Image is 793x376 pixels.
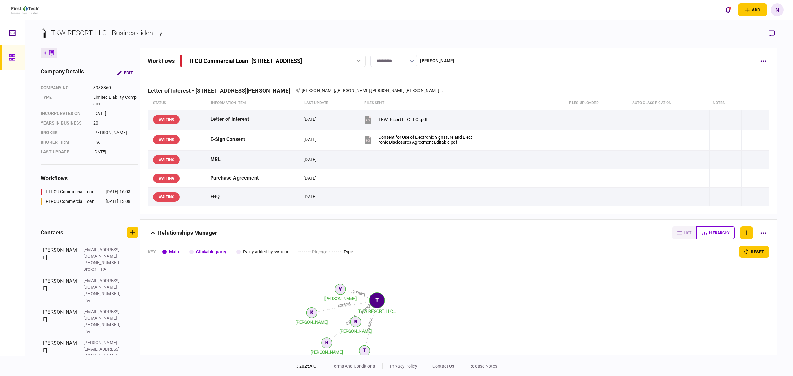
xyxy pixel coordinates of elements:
[153,192,180,202] div: WAITING
[354,319,357,324] text: R
[332,364,375,369] a: terms and conditions
[672,226,696,239] button: list
[93,149,138,155] div: [DATE]
[196,249,226,255] div: Clickable party
[361,96,566,110] th: files sent
[709,231,729,235] span: hierarchy
[379,135,472,145] div: Consent for Use of Electronic Signature and Electronic Disclosures Agreement Editable.pdf
[93,85,138,91] div: 3938860
[41,120,87,126] div: years in business
[46,189,94,195] div: FTFCU Commercial Loan
[180,55,366,67] button: FTFCU Commercial Loan- [STREET_ADDRESS]
[210,133,299,146] div: E-Sign Consent
[696,226,735,239] button: hierarchy
[83,278,124,291] div: [EMAIL_ADDRESS][DOMAIN_NAME]
[304,194,317,200] div: [DATE]
[43,339,77,365] div: [PERSON_NAME]
[379,117,427,122] div: TKW Resort LLC - LOI.pdf
[43,278,77,304] div: [PERSON_NAME]
[93,110,138,117] div: [DATE]
[310,310,313,315] text: K
[158,226,217,239] div: Relationships Manager
[304,116,317,122] div: [DATE]
[311,350,343,355] tspan: [PERSON_NAME]
[41,149,87,155] div: last update
[41,228,63,237] div: contacts
[439,87,443,94] span: ...
[370,88,371,93] span: ,
[304,136,317,142] div: [DATE]
[41,129,87,136] div: Broker
[405,88,405,93] span: ,
[148,249,157,255] div: KEY :
[469,364,497,369] a: release notes
[243,249,288,255] div: Party added by system
[41,139,87,146] div: broker firm
[11,6,39,14] img: client company logo
[93,94,138,107] div: Limited Liability Company
[335,88,336,93] span: ,
[208,96,301,110] th: Information item
[340,329,372,334] tspan: [PERSON_NAME]
[153,135,180,144] div: WAITING
[93,129,138,136] div: [PERSON_NAME]
[405,88,439,93] span: [PERSON_NAME]
[210,190,299,204] div: ERQ
[324,296,357,301] tspan: [PERSON_NAME]
[83,339,124,359] div: [PERSON_NAME][EMAIL_ADDRESS][DOMAIN_NAME]
[169,249,179,255] div: Main
[296,320,328,325] tspan: [PERSON_NAME]
[420,58,454,64] div: [PERSON_NAME]
[336,88,370,93] span: [PERSON_NAME]
[41,189,130,195] a: FTFCU Commercial Loan[DATE] 16:03
[41,67,84,78] div: company details
[302,87,443,94] div: Valerie Weatherly
[83,308,124,321] div: [EMAIL_ADDRESS][DOMAIN_NAME]
[185,58,302,64] div: FTFCU Commercial Loan - [STREET_ADDRESS]
[106,189,131,195] div: [DATE] 16:03
[629,96,710,110] th: auto classification
[353,289,366,297] text: contact
[771,3,784,16] button: N
[364,112,427,126] button: TKW Resort LLC - LOI.pdf
[148,96,208,110] th: status
[106,198,131,205] div: [DATE] 13:08
[83,291,124,297] div: [PHONE_NUMBER]
[210,112,299,126] div: Letter of Interest
[566,96,629,110] th: Files uploaded
[46,198,94,205] div: FTFCU Commercial Loan
[41,174,138,182] div: workflows
[41,94,87,107] div: Type
[83,328,124,334] div: IPA
[210,153,299,167] div: MBL
[302,88,335,93] span: [PERSON_NAME]
[304,175,317,181] div: [DATE]
[112,67,138,78] button: Edit
[325,340,328,345] text: H
[43,308,77,334] div: [PERSON_NAME]
[301,96,361,110] th: last update
[344,249,353,255] div: Type
[710,96,742,110] th: notes
[148,87,295,94] div: Letter of Interest - [STREET_ADDRESS][PERSON_NAME]
[721,3,734,16] button: open notifications list
[432,364,454,369] a: contact us
[93,139,138,146] div: IPA
[83,260,124,266] div: [PHONE_NUMBER]
[41,110,87,117] div: incorporated on
[738,3,767,16] button: open adding identity options
[83,297,124,304] div: IPA
[304,156,317,163] div: [DATE]
[41,198,130,205] a: FTFCU Commercial Loan[DATE] 13:08
[376,297,379,302] text: T
[739,246,769,258] button: reset
[41,85,87,91] div: company no.
[296,363,324,369] div: © 2025 AIO
[210,171,299,185] div: Purchase Agreement
[93,120,138,126] div: 20
[148,57,175,65] div: workflows
[363,348,366,353] text: T
[390,364,417,369] a: privacy policy
[338,301,351,308] text: contact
